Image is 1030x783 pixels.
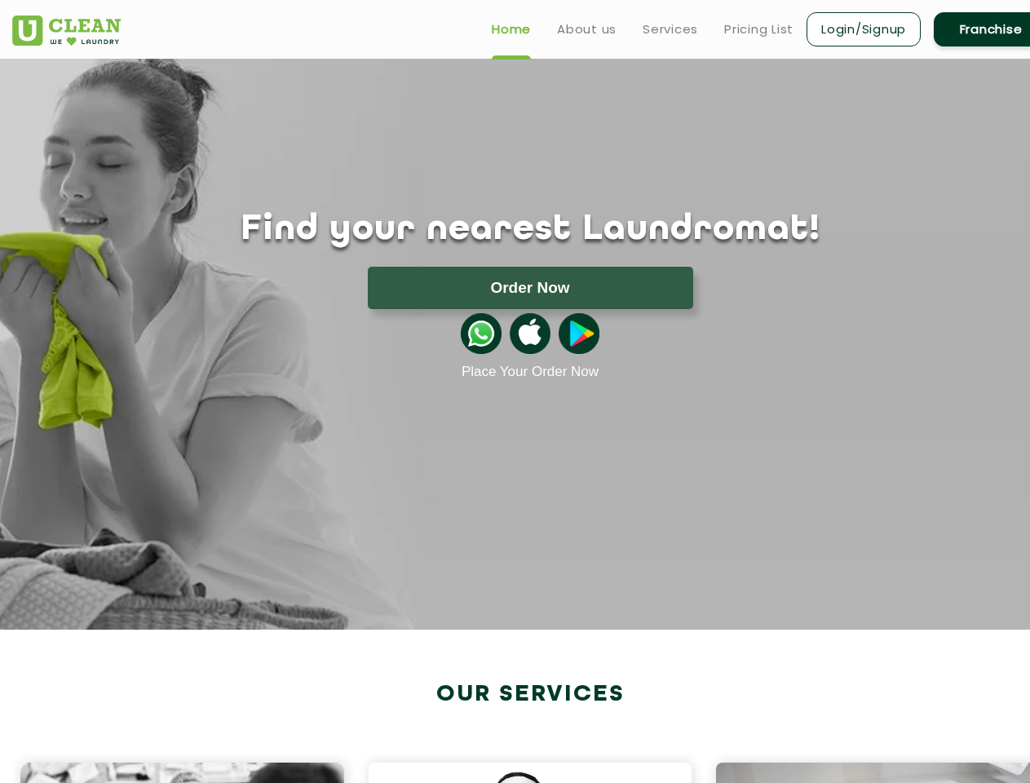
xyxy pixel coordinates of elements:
img: apple-icon.png [510,313,550,354]
button: Order Now [368,267,693,309]
img: UClean Laundry and Dry Cleaning [12,15,121,46]
a: Services [643,20,698,39]
img: playstoreicon.png [559,313,599,354]
a: Login/Signup [807,12,921,46]
a: Place Your Order Now [462,364,599,380]
a: About us [557,20,617,39]
a: Pricing List [724,20,793,39]
a: Home [492,20,531,39]
img: whatsappicon.png [461,313,502,354]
